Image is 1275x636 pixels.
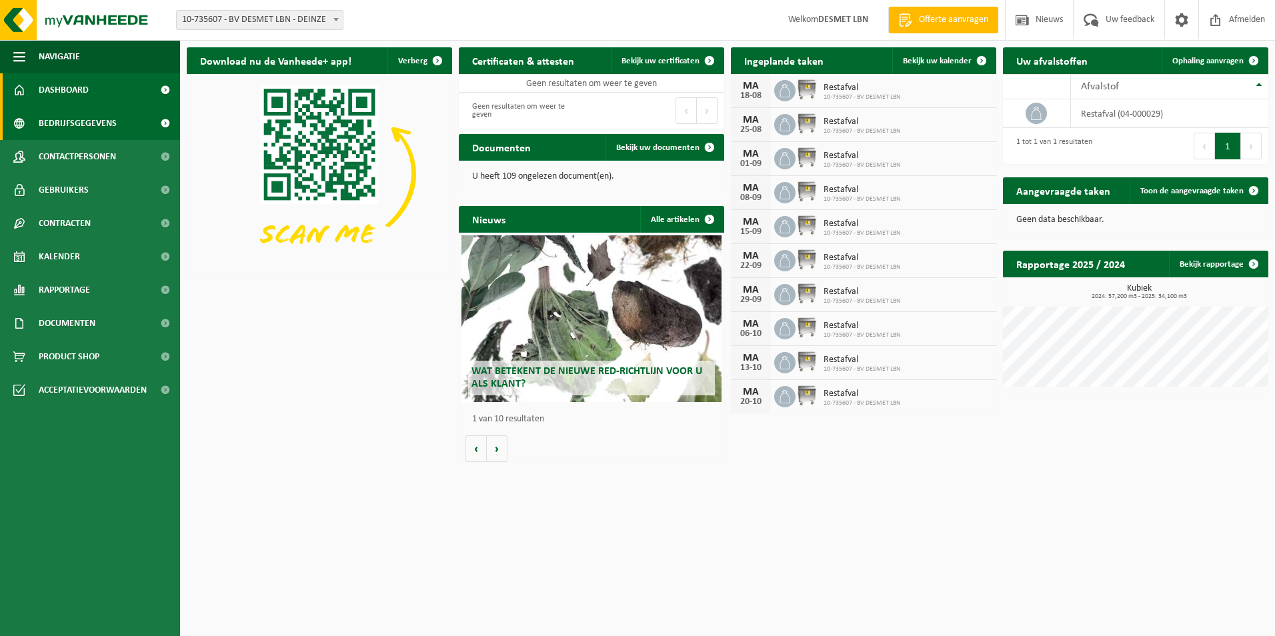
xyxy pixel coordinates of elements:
span: Product Shop [39,340,99,373]
span: Contracten [39,207,91,240]
span: 10-735607 - BV DESMET LBN - DEINZE [176,10,343,30]
h2: Aangevraagde taken [1003,177,1124,203]
h2: Uw afvalstoffen [1003,47,1101,73]
a: Bekijk rapportage [1169,251,1267,277]
span: 10-735607 - BV DESMET LBN [824,161,900,169]
button: 1 [1215,133,1241,159]
a: Offerte aanvragen [888,7,998,33]
img: WB-1100-GAL-GY-02 [796,248,818,271]
span: 10-735607 - BV DESMET LBN [824,365,900,373]
span: 10-735607 - BV DESMET LBN [824,297,900,305]
div: MA [738,81,764,91]
span: Restafval [824,321,900,331]
span: 10-735607 - BV DESMET LBN [824,263,900,271]
button: Verberg [387,47,451,74]
div: MA [738,387,764,397]
img: WB-1100-GAL-GY-02 [796,180,818,203]
span: Acceptatievoorwaarden [39,373,147,407]
span: Kalender [39,240,80,273]
img: WB-1100-GAL-GY-02 [796,112,818,135]
span: Restafval [824,389,900,399]
div: MA [738,183,764,193]
span: Gebruikers [39,173,89,207]
a: Bekijk uw documenten [605,134,723,161]
h2: Nieuws [459,206,519,232]
div: 25-08 [738,125,764,135]
span: Contactpersonen [39,140,116,173]
span: Navigatie [39,40,80,73]
div: 20-10 [738,397,764,407]
img: WB-1100-GAL-GY-02 [796,214,818,237]
div: MA [738,149,764,159]
span: Restafval [824,219,900,229]
span: Dashboard [39,73,89,107]
div: Geen resultaten om weer te geven [465,96,585,125]
button: Next [1241,133,1262,159]
span: Restafval [824,185,900,195]
img: WB-1100-GAL-GY-02 [796,78,818,101]
span: Bekijk uw certificaten [621,57,700,65]
a: Ophaling aanvragen [1162,47,1267,74]
span: Restafval [824,355,900,365]
div: 18-08 [738,91,764,101]
div: 22-09 [738,261,764,271]
button: Previous [676,97,697,124]
img: WB-1100-GAL-GY-02 [796,384,818,407]
span: 2024: 57,200 m3 - 2025: 34,100 m3 [1010,293,1268,300]
span: Ophaling aanvragen [1172,57,1244,65]
h2: Download nu de Vanheede+ app! [187,47,365,73]
button: Volgende [487,435,507,462]
img: WB-1100-GAL-GY-02 [796,282,818,305]
p: Geen data beschikbaar. [1016,215,1255,225]
div: MA [738,251,764,261]
span: Restafval [824,253,900,263]
div: MA [738,217,764,227]
div: MA [738,353,764,363]
p: 1 van 10 resultaten [472,415,718,424]
a: Wat betekent de nieuwe RED-richtlijn voor u als klant? [461,235,722,402]
button: Vorige [465,435,487,462]
span: Restafval [824,151,900,161]
h2: Documenten [459,134,544,160]
h2: Ingeplande taken [731,47,837,73]
td: restafval (04-000029) [1071,99,1268,128]
a: Alle artikelen [640,206,723,233]
span: Toon de aangevraagde taken [1140,187,1244,195]
img: WB-1100-GAL-GY-02 [796,146,818,169]
a: Bekijk uw certificaten [611,47,723,74]
a: Toon de aangevraagde taken [1130,177,1267,204]
span: 10-735607 - BV DESMET LBN [824,331,900,339]
a: Bekijk uw kalender [892,47,995,74]
div: 1 tot 1 van 1 resultaten [1010,131,1092,161]
span: Bekijk uw kalender [903,57,972,65]
span: Verberg [398,57,427,65]
span: Wat betekent de nieuwe RED-richtlijn voor u als klant? [471,366,702,389]
span: Bekijk uw documenten [616,143,700,152]
span: Offerte aanvragen [916,13,992,27]
img: WB-1100-GAL-GY-02 [796,316,818,339]
span: 10-735607 - BV DESMET LBN [824,195,900,203]
button: Previous [1194,133,1215,159]
h3: Kubiek [1010,284,1268,300]
span: Bedrijfsgegevens [39,107,117,140]
div: 15-09 [738,227,764,237]
button: Next [697,97,718,124]
h2: Rapportage 2025 / 2024 [1003,251,1138,277]
div: 08-09 [738,193,764,203]
img: Download de VHEPlus App [187,74,452,273]
div: MA [738,115,764,125]
div: 29-09 [738,295,764,305]
div: 13-10 [738,363,764,373]
h2: Certificaten & attesten [459,47,587,73]
div: 01-09 [738,159,764,169]
span: 10-735607 - BV DESMET LBN [824,127,900,135]
span: 10-735607 - BV DESMET LBN [824,93,900,101]
img: WB-1100-GAL-GY-02 [796,350,818,373]
td: Geen resultaten om weer te geven [459,74,724,93]
span: Restafval [824,287,900,297]
span: 10-735607 - BV DESMET LBN - DEINZE [177,11,343,29]
span: 10-735607 - BV DESMET LBN [824,399,900,407]
strong: DESMET LBN [818,15,868,25]
span: Afvalstof [1081,81,1119,92]
div: MA [738,285,764,295]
